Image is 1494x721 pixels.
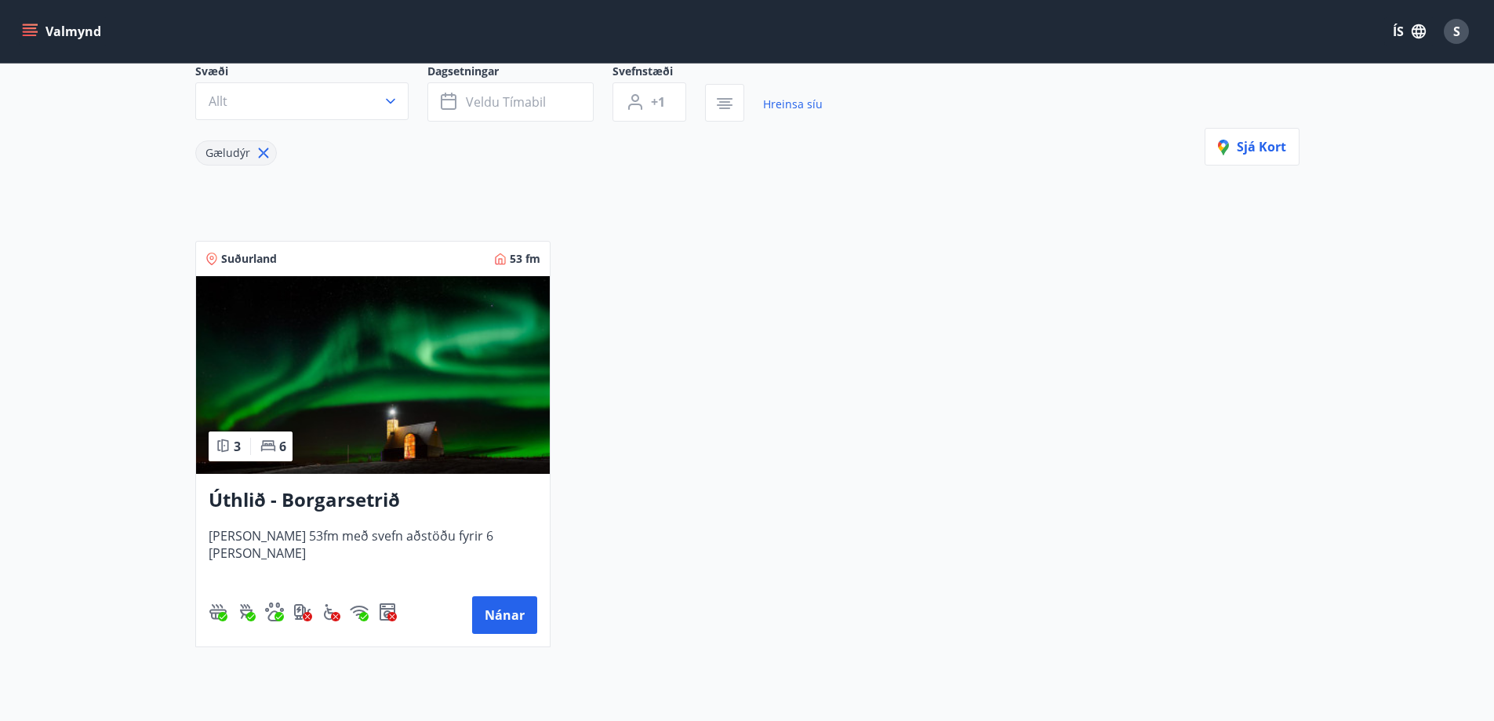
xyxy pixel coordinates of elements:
span: Sjá kort [1218,138,1286,155]
button: Veldu tímabil [427,82,594,122]
div: Þráðlaust net [350,603,369,621]
span: +1 [651,93,665,111]
span: Suðurland [221,251,277,267]
div: Heitur pottur [209,603,227,621]
div: Gæludýr [195,140,277,166]
img: 8IYIKVZQyRlUC6HQIIUSdjpPGRncJsz2RzLgWvp4.svg [322,603,340,621]
span: 6 [279,438,286,455]
a: Hreinsa síu [763,87,823,122]
img: pxcaIm5dSOV3FS4whs1soiYWTwFQvksT25a9J10C.svg [265,603,284,621]
div: Gæludýr [265,603,284,621]
div: Aðgengi fyrir hjólastól [322,603,340,621]
span: Allt [209,93,227,110]
button: Nánar [472,596,537,634]
span: Svefnstæði [613,64,705,82]
button: Sjá kort [1205,128,1300,166]
span: 3 [234,438,241,455]
span: [PERSON_NAME] 53fm með svefn aðstöðu fyrir 6 [PERSON_NAME] [209,527,537,579]
img: h89QDIuHlAdpqTriuIvuEWkTH976fOgBEOOeu1mi.svg [209,603,227,621]
span: Dagsetningar [427,64,613,82]
button: S [1438,13,1475,50]
span: Gæludýr [205,145,250,160]
span: Svæði [195,64,427,82]
img: ZXjrS3QKesehq6nQAPjaRuRTI364z8ohTALB4wBr.svg [237,603,256,621]
img: HJRyFFsYp6qjeUYhR4dAD8CaCEsnIFYZ05miwXoh.svg [350,603,369,621]
img: Dl16BY4EX9PAW649lg1C3oBuIaAsR6QVDQBO2cTm.svg [378,603,397,621]
button: ÍS [1384,17,1434,46]
button: Allt [195,82,409,120]
img: Paella dish [196,276,550,474]
span: 53 fm [510,251,540,267]
button: menu [19,17,107,46]
img: nH7E6Gw2rvWFb8XaSdRp44dhkQaj4PJkOoRYItBQ.svg [293,603,312,621]
div: Gasgrill [237,603,256,621]
div: Þvottavél [378,603,397,621]
span: S [1453,23,1460,40]
h3: Úthlið - Borgarsetrið [209,486,537,515]
div: Hleðslustöð fyrir rafbíla [293,603,312,621]
button: +1 [613,82,686,122]
span: Veldu tímabil [466,93,546,111]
